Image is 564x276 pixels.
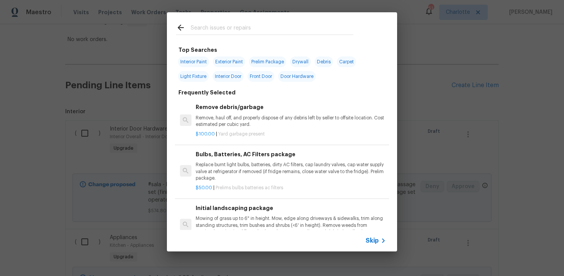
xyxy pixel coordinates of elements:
span: $100.00 [196,132,215,136]
span: Drywall [290,56,311,67]
span: Prelims bulbs batteries ac filters [216,185,283,190]
h6: Remove debris/garbage [196,103,386,111]
span: Door Hardware [278,71,316,82]
span: $50.00 [196,185,212,190]
span: Interior Paint [178,56,209,67]
span: Skip [366,237,379,245]
span: Interior Door [213,71,244,82]
h6: Frequently Selected [178,88,236,97]
h6: Top Searches [178,46,217,54]
span: Yard garbage present [218,132,265,136]
p: Remove, haul off, and properly dispose of any debris left by seller to offsite location. Cost est... [196,115,386,128]
h6: Initial landscaping package [196,204,386,212]
span: Debris [315,56,333,67]
span: Carpet [337,56,356,67]
input: Search issues or repairs [191,23,353,35]
span: Exterior Paint [213,56,245,67]
span: Prelim Package [249,56,286,67]
p: | [196,131,386,137]
p: Mowing of grass up to 6" in height. Mow, edge along driveways & sidewalks, trim along standing st... [196,215,386,235]
p: | [196,185,386,191]
p: Replace burnt light bulbs, batteries, dirty AC filters, cap laundry valves, cap water supply valv... [196,162,386,181]
span: Light Fixture [178,71,209,82]
span: Front Door [247,71,274,82]
h6: Bulbs, Batteries, AC Filters package [196,150,386,159]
